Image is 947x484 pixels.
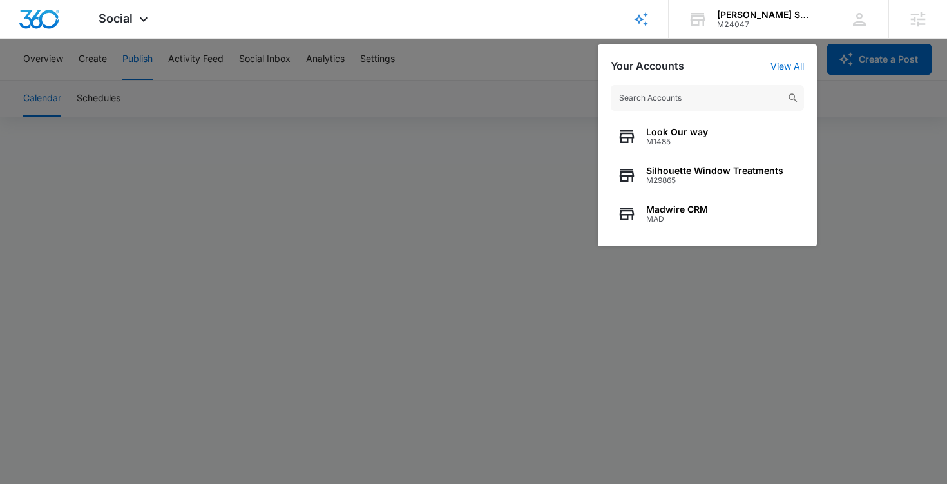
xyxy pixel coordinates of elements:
[611,156,804,195] button: Silhouette Window TreatmentsM29865
[646,166,783,176] span: Silhouette Window Treatments
[611,85,804,111] input: Search Accounts
[646,137,708,146] span: M1485
[770,61,804,72] a: View All
[611,195,804,233] button: Madwire CRMMAD
[611,117,804,156] button: Look Our wayM1485
[646,204,708,215] span: Madwire CRM
[717,10,811,20] div: account name
[646,215,708,224] span: MAD
[717,20,811,29] div: account id
[646,176,783,185] span: M29865
[646,127,708,137] span: Look Our way
[611,60,684,72] h2: Your Accounts
[99,12,133,25] span: Social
